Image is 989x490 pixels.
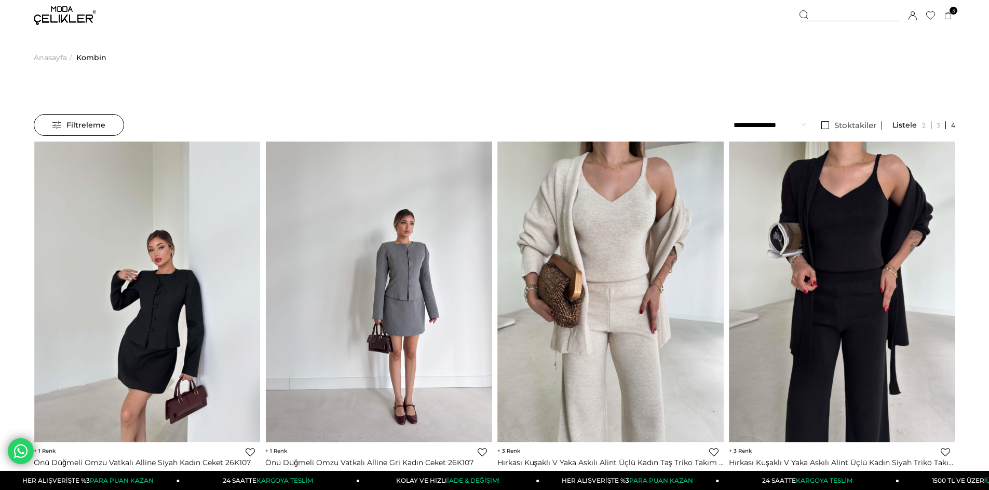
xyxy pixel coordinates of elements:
span: 3 [729,447,752,454]
span: İADE & DEĞİŞİM! [447,477,499,484]
span: PARA PUAN KAZAN [90,477,154,484]
img: logo [34,6,96,25]
img: Önü Düğmeli Omzu Vatkalı Alline Gri Kadın Ceket 26K107 [266,141,492,442]
span: 1 [265,447,287,454]
span: PARA PUAN KAZAN [629,477,693,484]
span: KARGOYA TESLİM [796,477,852,484]
a: KOLAY VE HIZLIİADE & DEĞİŞİM! [360,471,539,490]
a: 24 SAATTEKARGOYA TESLİM [720,471,899,490]
a: Favorilere Ekle [941,447,950,457]
a: Favorilere Ekle [246,447,255,457]
a: HER ALIŞVERİŞTE %3PARA PUAN KAZAN [539,471,719,490]
a: Stoktakiler [816,121,882,130]
span: Filtreleme [52,115,105,135]
a: Hırkası Kuşaklı V Yaka Askılı Alint Üçlü Kadın Taş Triko Takım 26K095 [497,458,724,467]
span: 3 [497,447,520,454]
img: Hırkası Kuşaklı V Yaka Askılı Alint Üçlü Kadın Siyah Triko Takım 26K095 [729,141,955,442]
a: 3 [944,12,952,20]
span: 3 [950,7,957,15]
a: Favorilere Ekle [709,447,719,457]
span: 1 [34,447,56,454]
img: Hırkası Kuşaklı V Yaka Askılı Alint Üçlü Kadın Taş Triko Takım 26K095 [497,141,724,442]
span: Stoktakiler [834,120,876,130]
a: Favorilere Ekle [478,447,487,457]
img: Önü Düğmeli Omzu Vatkalı Alline Siyah Kadın Ceket 26K107 [34,141,261,442]
a: 24 SAATTEKARGOYA TESLİM [180,471,360,490]
a: Önü Düğmeli Omzu Vatkalı Alline Gri Kadın Ceket 26K107 [265,458,492,467]
a: Önü Düğmeli Omzu Vatkalı Alline Siyah Kadın Ceket 26K107 [34,458,260,467]
li: > [34,31,75,84]
a: Kombin [76,31,106,84]
a: Hırkası Kuşaklı V Yaka Askılı Alint Üçlü Kadın Siyah Triko Takım 26K095 [729,458,955,467]
span: KARGOYA TESLİM [256,477,313,484]
a: Anasayfa [34,31,67,84]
